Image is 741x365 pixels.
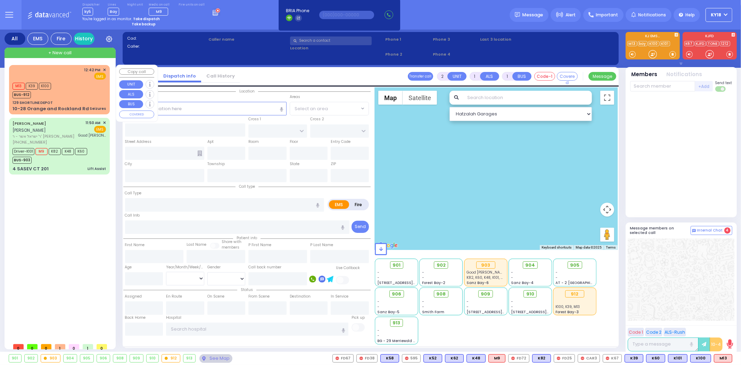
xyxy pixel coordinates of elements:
span: - [556,275,558,280]
span: - [378,304,380,309]
label: Cross 1 [248,116,261,122]
button: Code 1 [628,328,644,336]
span: ✕ [103,120,106,126]
img: Google [377,241,400,250]
label: P First Name [248,242,271,248]
button: Send [352,221,369,233]
div: 903 [41,355,60,362]
span: Sanz Bay-5 [378,309,400,315]
span: 906 [392,291,401,298]
button: Transfer call [408,72,433,81]
a: K67 [684,41,694,46]
span: members [222,245,239,250]
label: Cad: [127,35,206,41]
span: K100, K39, M13 [556,304,580,309]
label: State [290,161,299,167]
div: K39 [625,354,643,363]
div: Lift Assist [88,166,106,171]
label: City [125,161,132,167]
input: Search location [463,91,592,105]
span: 1 [83,344,93,349]
div: K101 [668,354,688,363]
span: Phone 4 [433,51,478,57]
div: 901 [9,355,21,362]
span: - [511,275,513,280]
label: In Service [331,294,348,299]
span: BUS-903 [13,157,32,164]
div: K60 [646,354,665,363]
a: K101 [660,41,670,46]
div: All [5,33,25,45]
img: red-radio-icon.svg [405,357,409,360]
span: 4 [724,227,731,234]
span: - [511,304,513,309]
span: - [422,275,424,280]
span: [STREET_ADDRESS][PERSON_NAME] [378,280,443,285]
strong: Take backup [132,22,156,27]
input: Search hospital [166,323,348,336]
span: BRIA Phone [286,8,309,14]
label: Fire units on call [179,3,205,7]
div: BLS [445,354,464,363]
span: Smith Farm [422,309,444,315]
span: - [422,304,424,309]
button: BUS [512,72,532,81]
span: 904 [525,262,535,269]
button: COVERED [119,111,154,118]
span: Important [596,12,618,18]
a: Dispatch info [158,73,201,79]
span: - [511,299,513,304]
span: - [378,275,380,280]
span: - [467,299,469,304]
div: BLS [380,354,399,363]
div: 910 [147,355,159,362]
img: red-radio-icon.svg [511,357,515,360]
label: Medic on call [149,3,171,7]
span: Internal Chat [697,228,723,233]
button: Toggle fullscreen view [600,91,614,105]
div: FD72 [508,354,529,363]
div: K52 [423,354,442,363]
span: [PHONE_NUMBER] [13,139,47,145]
div: 908 [113,355,126,362]
span: 0 [41,344,51,349]
div: 904 [64,355,77,362]
span: Notifications [638,12,666,18]
label: Call Info [125,213,140,218]
span: M9 [156,9,162,14]
div: 595 [402,354,421,363]
button: Members [632,71,658,79]
button: UNIT [119,80,143,89]
div: 912 [162,355,180,362]
label: P Last Name [310,242,333,248]
label: Room [248,139,259,145]
span: 11:50 AM [86,120,101,125]
button: Covered [557,72,578,81]
button: BUS [119,100,143,108]
label: EMS [329,200,349,209]
label: Location [290,45,383,51]
div: ALS [714,354,732,363]
span: Help [685,12,695,18]
label: Township [207,161,225,167]
a: K100 [648,41,659,46]
div: 905 [80,355,93,362]
span: 901 [393,262,401,269]
img: message.svg [515,12,520,17]
button: Notifications [667,71,702,79]
div: ALS [488,354,505,363]
span: Message [522,11,543,18]
span: - [422,299,424,304]
label: Last 3 location [480,36,547,42]
span: + New call [48,49,72,56]
span: Status [237,287,256,292]
button: Map camera controls [600,203,614,217]
span: - [378,333,380,338]
label: KJ EMS... [626,34,680,39]
span: Forest Bay-3 [556,309,579,315]
span: [PERSON_NAME] [13,127,46,133]
div: BLS [467,354,486,363]
span: M13 [13,83,25,90]
div: 906 [97,355,110,362]
div: 902 [25,355,38,362]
